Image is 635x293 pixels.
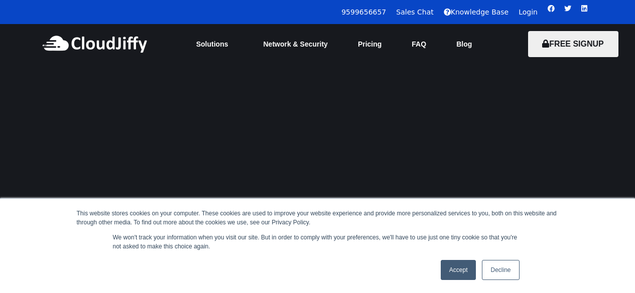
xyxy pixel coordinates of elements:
a: Decline [482,260,519,280]
a: Knowledge Base [444,8,509,16]
div: This website stores cookies on your computer. These cookies are used to improve your website expe... [77,209,559,227]
a: Blog [441,33,487,55]
a: FREE SIGNUP [528,40,618,48]
a: Network & Security [248,33,343,55]
p: We won't track your information when you visit our site. But in order to comply with your prefere... [113,233,523,251]
a: Pricing [343,33,397,55]
a: FAQ [397,33,441,55]
a: 9599656657 [341,8,386,16]
a: Solutions [181,33,248,55]
a: Sales Chat [396,8,433,16]
a: Accept [441,260,476,280]
button: FREE SIGNUP [528,31,618,57]
a: Login [519,8,538,16]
